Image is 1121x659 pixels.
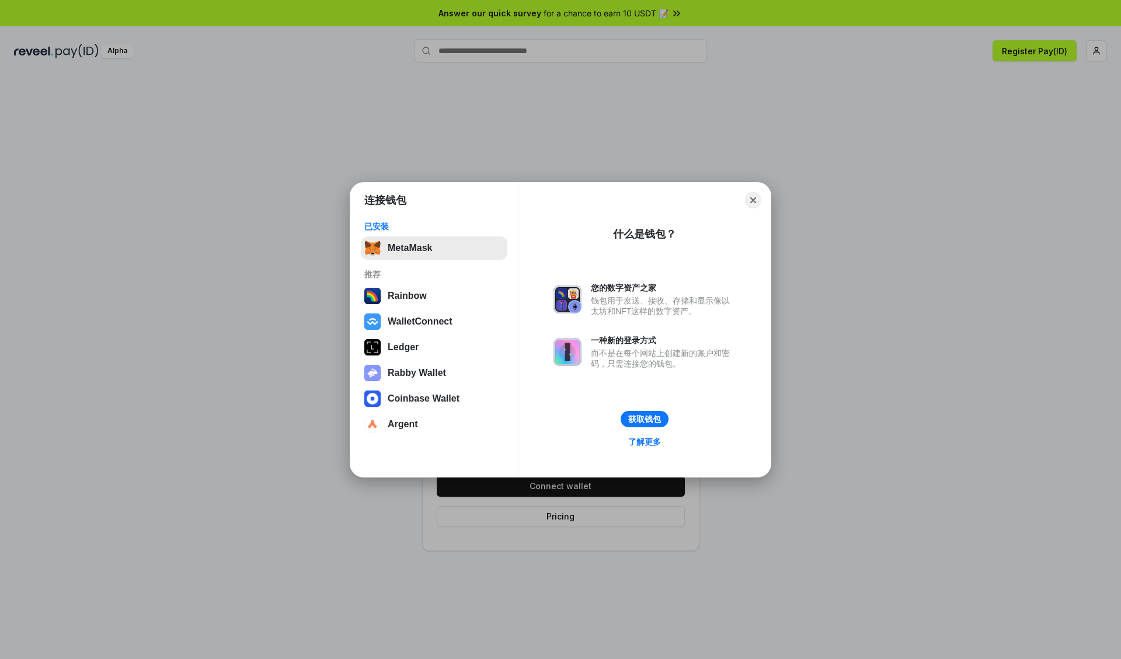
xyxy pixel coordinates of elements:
[388,419,418,430] div: Argent
[591,348,736,369] div: 而不是在每个网站上创建新的账户和密码，只需连接您的钱包。
[364,416,381,433] img: svg+xml,%3Csvg%20width%3D%2228%22%20height%3D%2228%22%20viewBox%3D%220%200%2028%2028%22%20fill%3D...
[388,393,459,404] div: Coinbase Wallet
[364,193,406,207] h1: 连接钱包
[361,413,507,436] button: Argent
[364,313,381,330] img: svg+xml,%3Csvg%20width%3D%2228%22%20height%3D%2228%22%20viewBox%3D%220%200%2028%2028%22%20fill%3D...
[388,316,452,327] div: WalletConnect
[613,227,676,241] div: 什么是钱包？
[553,285,582,313] img: svg+xml,%3Csvg%20xmlns%3D%22http%3A%2F%2Fwww.w3.org%2F2000%2Fsvg%22%20fill%3D%22none%22%20viewBox...
[361,310,507,333] button: WalletConnect
[388,243,432,253] div: MetaMask
[621,434,668,449] a: 了解更多
[388,342,419,353] div: Ledger
[364,221,504,232] div: 已安装
[591,295,736,316] div: 钱包用于发送、接收、存储和显示像以太坊和NFT这样的数字资产。
[361,336,507,359] button: Ledger
[361,361,507,385] button: Rabby Wallet
[621,411,669,427] button: 获取钱包
[553,338,582,366] img: svg+xml,%3Csvg%20xmlns%3D%22http%3A%2F%2Fwww.w3.org%2F2000%2Fsvg%22%20fill%3D%22none%22%20viewBox...
[364,288,381,304] img: svg+xml,%3Csvg%20width%3D%22120%22%20height%3D%22120%22%20viewBox%3D%220%200%20120%20120%22%20fil...
[628,437,661,447] div: 了解更多
[591,335,736,346] div: 一种新的登录方式
[591,283,736,293] div: 您的数字资产之家
[361,284,507,308] button: Rainbow
[388,368,446,378] div: Rabby Wallet
[361,236,507,260] button: MetaMask
[745,192,761,208] button: Close
[364,240,381,256] img: svg+xml,%3Csvg%20fill%3D%22none%22%20height%3D%2233%22%20viewBox%3D%220%200%2035%2033%22%20width%...
[364,269,504,280] div: 推荐
[364,365,381,381] img: svg+xml,%3Csvg%20xmlns%3D%22http%3A%2F%2Fwww.w3.org%2F2000%2Fsvg%22%20fill%3D%22none%22%20viewBox...
[361,387,507,410] button: Coinbase Wallet
[388,291,427,301] div: Rainbow
[364,390,381,407] img: svg+xml,%3Csvg%20width%3D%2228%22%20height%3D%2228%22%20viewBox%3D%220%200%2028%2028%22%20fill%3D...
[364,339,381,355] img: svg+xml,%3Csvg%20xmlns%3D%22http%3A%2F%2Fwww.w3.org%2F2000%2Fsvg%22%20width%3D%2228%22%20height%3...
[628,414,661,424] div: 获取钱包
